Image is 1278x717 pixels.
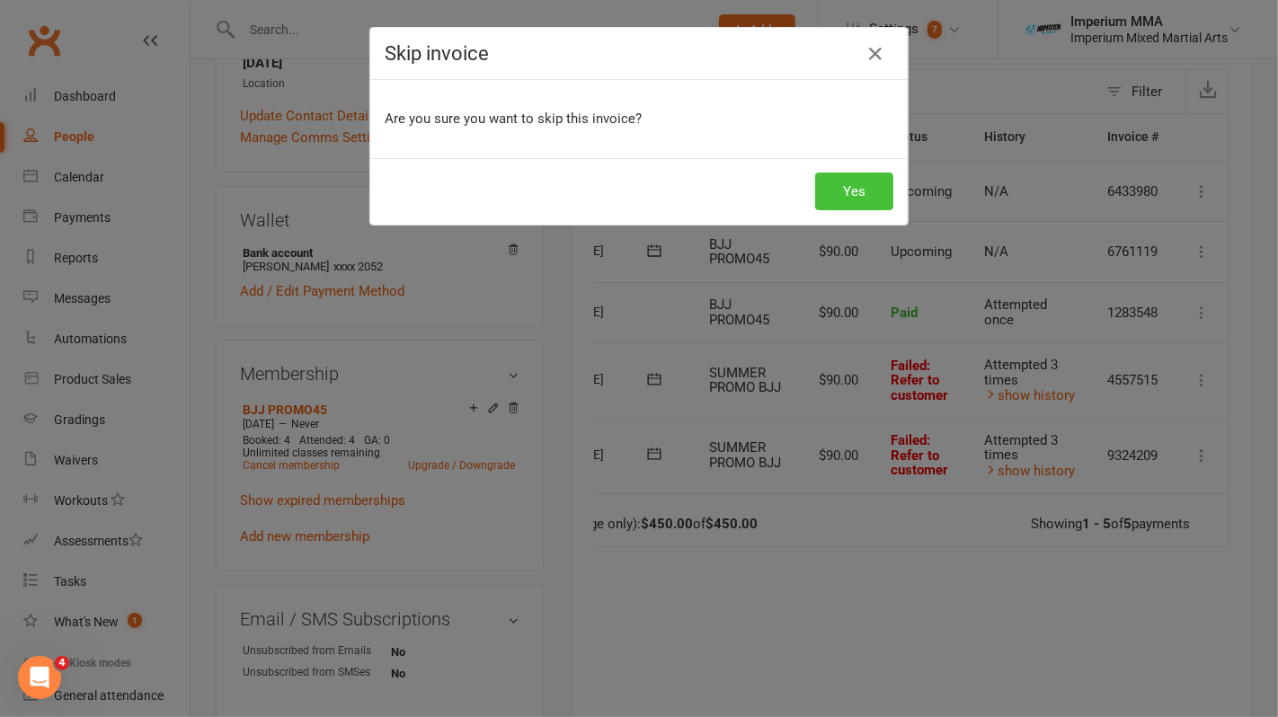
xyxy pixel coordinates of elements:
span: 4 [55,656,69,670]
span: Are you sure you want to skip this invoice? [385,111,642,127]
button: Yes [815,173,893,210]
button: Close [861,40,890,68]
iframe: Intercom live chat [18,656,61,699]
h4: Skip invoice [385,42,893,65]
